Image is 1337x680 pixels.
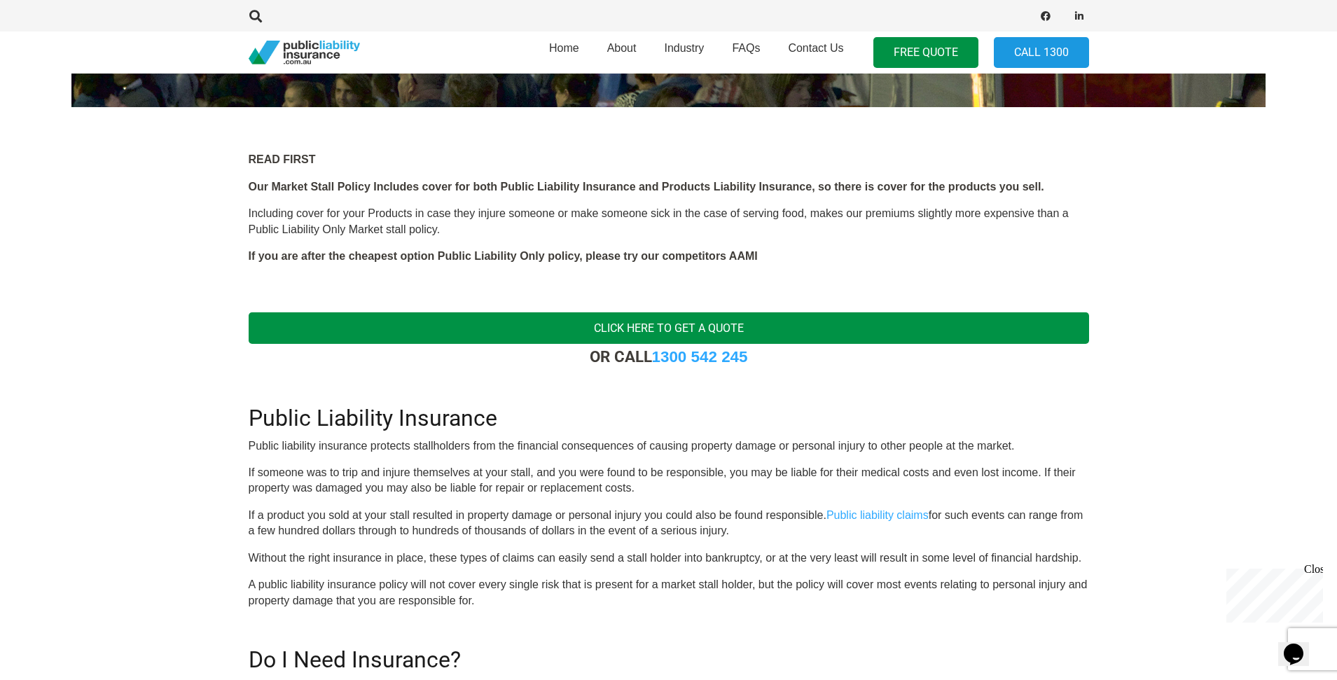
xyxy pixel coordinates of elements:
p: Public liability insurance protects stallholders from the financial consequences of causing prope... [249,438,1089,454]
a: Contact Us [774,27,857,78]
a: FREE QUOTE [873,37,978,69]
p: If someone was to trip and injure themselves at your stall, and you were found to be responsible,... [249,465,1089,497]
strong: If you are after the cheapest option Public Liability Only policy, please try our competitors AAMI [249,250,758,262]
iframe: chat widget [1221,563,1323,623]
span: Home [549,42,579,54]
h2: Public Liability Insurance [249,388,1089,431]
strong: READ FIRST [249,153,316,165]
p: A public liability insurance policy will not cover every single risk that is present for a market... [249,577,1089,609]
a: Call 1300 [994,37,1089,69]
strong: Our Market Stall Policy Includes cover for both Public Liability Insurance and Products Liability... [249,181,1044,193]
span: FAQs [732,42,760,54]
a: 1300 542 245 [652,348,748,366]
a: Click here to get a quote [249,312,1089,344]
span: Contact Us [788,42,843,54]
div: Chat live with an agent now!Close [6,6,97,102]
a: Search [242,10,270,22]
span: Industry [664,42,704,54]
a: Facebook [1036,6,1055,26]
a: pli_logotransparent [249,41,360,65]
p: Without the right insurance in place, these types of claims can easily send a stall holder into b... [249,550,1089,566]
h2: Do I Need Insurance? [249,630,1089,673]
a: LinkedIn [1069,6,1089,26]
strong: OR CALL [590,347,748,366]
p: If a product you sold at your stall resulted in property damage or personal injury you could also... [249,508,1089,539]
a: About [593,27,651,78]
a: Industry [650,27,718,78]
span: About [607,42,637,54]
iframe: chat widget [1278,624,1323,666]
a: Public liability claims [826,509,929,521]
p: Including cover for your Products in case they injure someone or make someone sick in the case of... [249,206,1089,237]
a: Home [535,27,593,78]
a: FAQs [718,27,774,78]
